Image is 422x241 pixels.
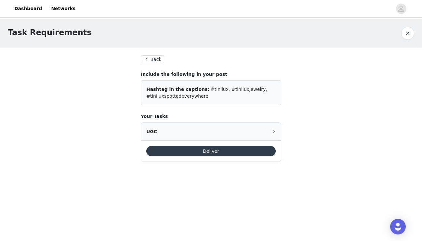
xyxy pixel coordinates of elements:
a: Dashboard [10,1,46,16]
button: Deliver [146,146,276,156]
span: Hashtag in the captions: [146,87,209,92]
div: avatar [398,4,404,14]
h4: Your Tasks [141,113,281,120]
div: icon: rightUGC [141,123,281,140]
a: Networks [47,1,79,16]
h1: Task Requirements [8,27,92,38]
i: icon: right [272,130,276,134]
button: Back [141,55,164,63]
div: Open Intercom Messenger [390,219,406,234]
h4: Include the following in your post [141,71,281,78]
